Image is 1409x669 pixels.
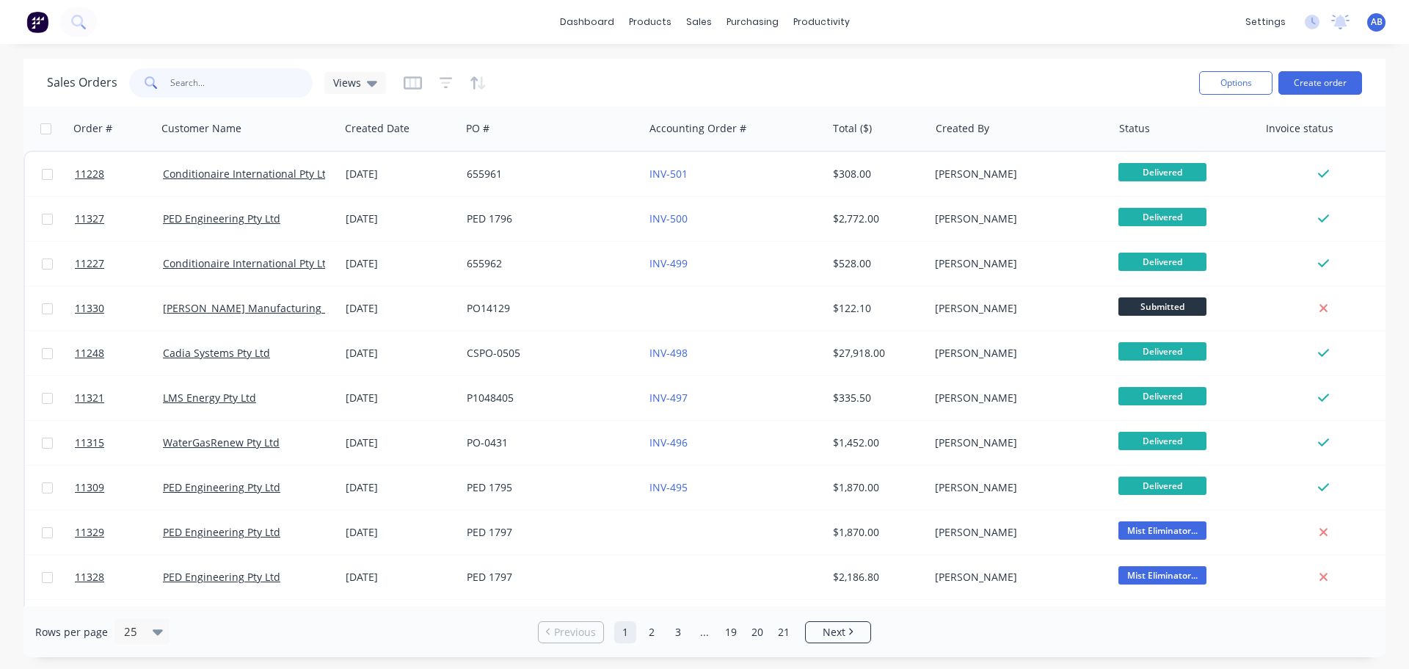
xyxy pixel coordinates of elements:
[333,75,361,90] span: Views
[1118,521,1206,540] span: Mist Eliminator...
[346,346,455,361] div: [DATE]
[26,11,48,33] img: Factory
[467,435,630,450] div: PO-0431
[75,167,104,181] span: 11228
[75,197,163,241] a: 11327
[75,242,163,286] a: 11227
[346,391,455,405] div: [DATE]
[649,346,688,360] a: INV-498
[467,391,630,405] div: P1048405
[163,346,270,360] a: Cadia Systems Pty Ltd
[1266,121,1333,136] div: Invoice status
[75,391,104,405] span: 11321
[1118,566,1206,585] span: Mist Eliminator...
[467,301,630,316] div: PO14129
[806,625,870,640] a: Next page
[935,211,1098,226] div: [PERSON_NAME]
[1118,342,1206,361] span: Delivered
[346,435,455,450] div: [DATE]
[833,391,919,405] div: $335.50
[75,286,163,330] a: 11330
[161,121,241,136] div: Customer Name
[1238,11,1293,33] div: settings
[641,621,663,643] a: Page 2
[649,167,688,181] a: INV-501
[75,421,163,465] a: 11315
[1199,71,1273,95] button: Options
[467,570,630,585] div: PED 1797
[649,121,746,136] div: Accounting Order #
[163,256,332,270] a: Conditionaire International Pty Ltd
[75,256,104,271] span: 11227
[1118,387,1206,405] span: Delivered
[935,525,1098,540] div: [PERSON_NAME]
[935,391,1098,405] div: [PERSON_NAME]
[833,570,919,585] div: $2,186.80
[833,346,919,361] div: $27,918.00
[47,76,117,90] h1: Sales Orders
[833,480,919,495] div: $1,870.00
[833,211,919,226] div: $2,772.00
[75,346,104,361] span: 11248
[786,11,857,33] div: productivity
[163,167,332,181] a: Conditionaire International Pty Ltd
[75,480,104,495] span: 11309
[936,121,989,136] div: Created By
[833,525,919,540] div: $1,870.00
[746,621,768,643] a: Page 20
[466,121,489,136] div: PO #
[1119,121,1150,136] div: Status
[539,625,603,640] a: Previous page
[833,121,872,136] div: Total ($)
[467,256,630,271] div: 655962
[553,11,622,33] a: dashboard
[935,301,1098,316] div: [PERSON_NAME]
[532,621,877,643] ul: Pagination
[693,621,716,643] a: Jump forward
[75,376,163,420] a: 11321
[649,256,688,270] a: INV-499
[833,167,919,181] div: $308.00
[345,121,409,136] div: Created Date
[75,555,163,599] a: 11328
[622,11,679,33] div: products
[649,435,688,449] a: INV-496
[163,525,280,539] a: PED Engineering Pty Ltd
[73,121,112,136] div: Order #
[346,480,455,495] div: [DATE]
[75,510,163,554] a: 11329
[614,621,636,643] a: Page 1 is your current page
[346,211,455,226] div: [DATE]
[823,625,845,640] span: Next
[1118,163,1206,181] span: Delivered
[679,11,719,33] div: sales
[649,211,688,225] a: INV-500
[1371,15,1383,29] span: AB
[935,256,1098,271] div: [PERSON_NAME]
[163,391,256,405] a: LMS Energy Pty Ltd
[346,570,455,585] div: [DATE]
[163,435,280,449] a: WaterGasRenew Pty Ltd
[1278,71,1362,95] button: Create order
[75,435,104,450] span: 11315
[935,480,1098,495] div: [PERSON_NAME]
[75,331,163,375] a: 11248
[467,211,630,226] div: PED 1796
[719,11,786,33] div: purchasing
[467,346,630,361] div: CSPO-0505
[833,435,919,450] div: $1,452.00
[935,167,1098,181] div: [PERSON_NAME]
[75,600,163,644] a: 11317
[649,391,688,405] a: INV-497
[346,525,455,540] div: [DATE]
[35,625,108,640] span: Rows per page
[833,301,919,316] div: $122.10
[1118,477,1206,495] span: Delivered
[935,570,1098,585] div: [PERSON_NAME]
[467,525,630,540] div: PED 1797
[773,621,795,643] a: Page 21
[75,301,104,316] span: 11330
[163,570,280,584] a: PED Engineering Pty Ltd
[170,68,313,98] input: Search...
[163,480,280,494] a: PED Engineering Pty Ltd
